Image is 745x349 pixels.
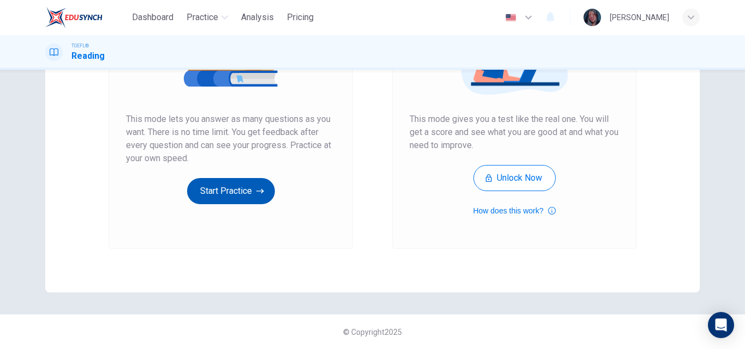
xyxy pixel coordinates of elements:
[45,7,128,28] a: EduSynch logo
[504,14,518,22] img: en
[126,113,335,165] span: This mode lets you answer as many questions as you want. There is no time limit. You get feedback...
[71,42,89,50] span: TOEFL®
[187,178,275,204] button: Start Practice
[410,113,619,152] span: This mode gives you a test like the real one. You will get a score and see what you are good at a...
[283,8,318,27] button: Pricing
[473,204,555,217] button: How does this work?
[45,7,103,28] img: EduSynch logo
[473,165,556,191] button: Unlock Now
[182,8,232,27] button: Practice
[708,312,734,338] div: Open Intercom Messenger
[132,11,173,24] span: Dashboard
[71,50,105,63] h1: Reading
[584,9,601,26] img: Profile picture
[241,11,274,24] span: Analysis
[287,11,314,24] span: Pricing
[187,11,218,24] span: Practice
[128,8,178,27] button: Dashboard
[237,8,278,27] button: Analysis
[343,328,402,336] span: © Copyright 2025
[610,11,669,24] div: [PERSON_NAME]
